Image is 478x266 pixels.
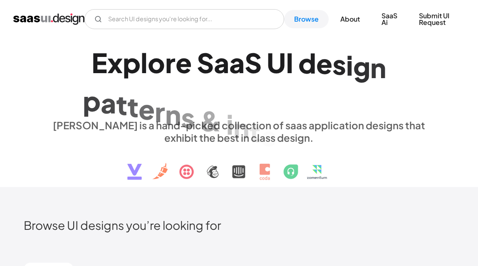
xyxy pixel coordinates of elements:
div: a [214,47,229,79]
h2: Browse UI designs you’re looking for [24,218,454,232]
div: r [155,96,165,128]
div: p [123,47,141,79]
div: e [139,93,155,125]
div: p [83,85,101,117]
div: & [200,105,221,137]
a: Browse [284,10,329,28]
a: About [330,10,370,28]
div: n [233,112,249,144]
div: I [286,47,293,79]
div: d [298,47,316,79]
div: a [101,86,116,118]
input: Search UI designs you're looking for... [84,9,284,29]
div: x [107,47,123,79]
img: text, icon, saas logo [113,144,365,187]
div: e [316,47,332,79]
div: t [116,89,127,121]
div: S [197,47,214,79]
div: a [229,47,245,79]
div: i [346,49,353,81]
div: s [181,101,195,133]
div: r [165,47,176,79]
div: t [249,116,260,148]
div: U [267,47,286,79]
div: n [165,99,181,131]
div: e [260,119,277,151]
div: e [176,47,192,79]
div: n [370,52,386,84]
div: s [332,48,346,80]
form: Email Form [84,9,284,29]
div: i [226,108,233,140]
div: S [245,47,262,79]
div: g [353,50,370,82]
div: t [127,91,139,123]
div: o [148,47,165,79]
a: SaaS Ai [372,7,407,32]
h1: Explore SaaS UI design patterns & interactions. [47,47,430,111]
div: l [141,47,148,79]
div: E [92,47,107,79]
a: Submit UI Request [409,7,465,32]
div: [PERSON_NAME] is a hand-picked collection of saas application designs that exhibit the best in cl... [47,119,430,144]
a: home [13,12,84,26]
